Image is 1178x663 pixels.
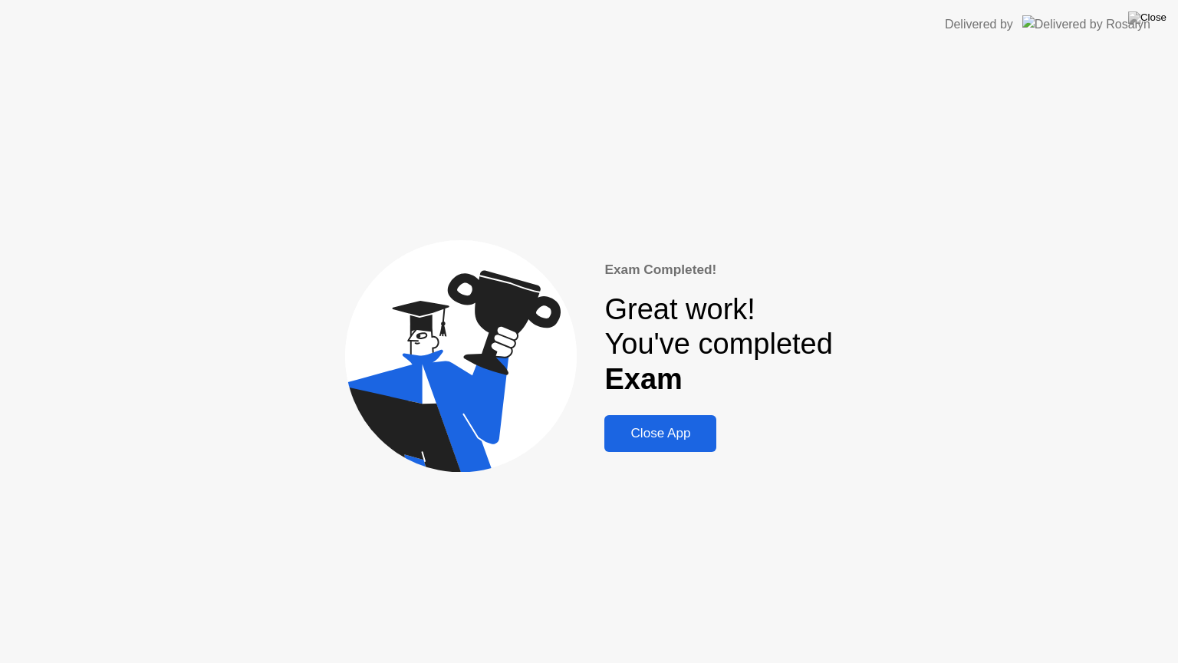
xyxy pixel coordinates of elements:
[604,415,716,452] button: Close App
[604,292,832,397] div: Great work! You've completed
[1128,12,1166,24] img: Close
[609,426,712,441] div: Close App
[945,15,1013,34] div: Delivered by
[604,363,682,395] b: Exam
[1022,15,1150,33] img: Delivered by Rosalyn
[604,260,832,280] div: Exam Completed!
